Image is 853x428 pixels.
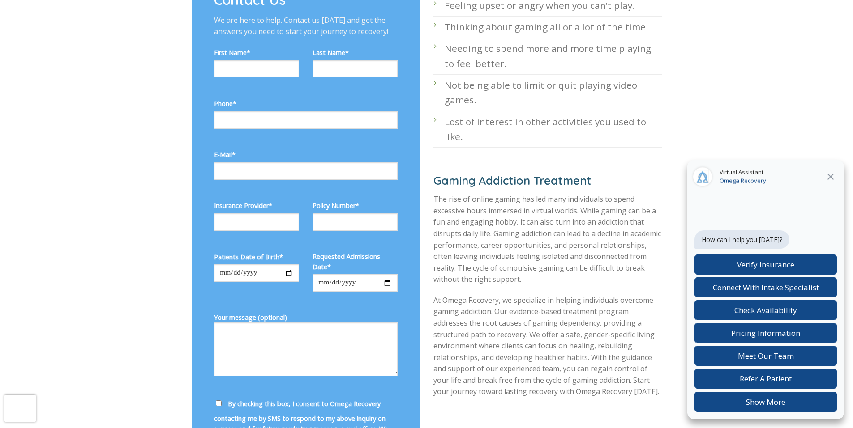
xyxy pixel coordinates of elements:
textarea: Your message (optional) [214,322,398,376]
li: Lost of interest in other activities you used to like. [433,111,662,148]
h2: Gaming Addiction Treatment [433,173,662,188]
label: E-Mail* [214,149,398,160]
label: First Name* [214,47,299,58]
label: Policy Number* [313,200,398,211]
p: The rise of online gaming has led many individuals to spend excessive hours immersed in virtual w... [433,194,662,285]
label: Your message (optional) [214,312,398,382]
label: Requested Admissions Date* [313,251,398,272]
p: At Omega Recovery, we specialize in helping individuals overcome gaming addiction. Our evidence-b... [433,295,662,398]
label: Patients Date of Birth* [214,252,299,262]
p: We are here to help. Contact us [DATE] and get the answers you need to start your journey to reco... [214,15,398,38]
li: Not being able to limit or quit playing video games. [433,75,662,111]
label: Phone* [214,98,398,109]
input: By checking this box, I consent to Omega Recovery contacting me by SMS to respond to my above inq... [216,400,222,406]
li: Thinking about gaming all or a lot of the time [433,17,662,38]
label: Last Name* [313,47,398,58]
li: Needing to spend more and more time playing to feel better. [433,38,662,75]
label: Insurance Provider* [214,200,299,211]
